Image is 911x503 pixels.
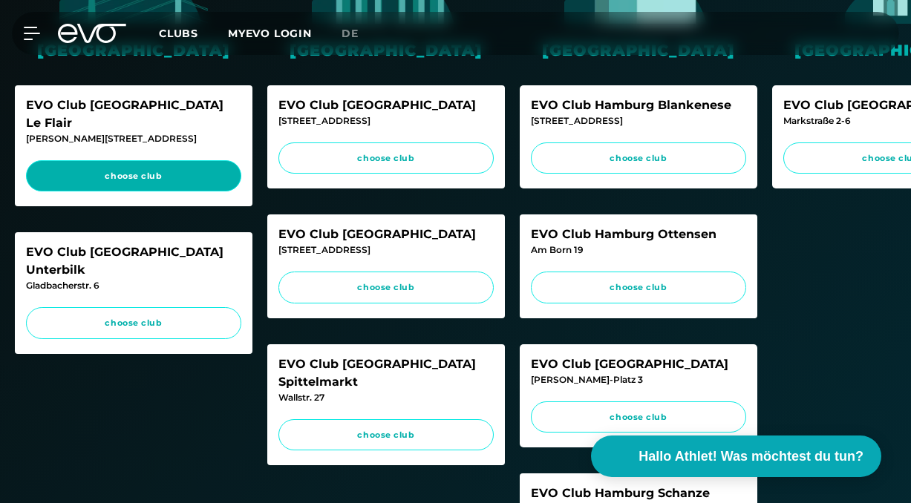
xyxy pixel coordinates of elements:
[293,152,480,165] span: choose club
[278,243,494,257] div: [STREET_ADDRESS]
[639,447,863,467] span: Hallo Athlet! Was möchtest du tun?
[26,243,241,279] div: EVO Club [GEOGRAPHIC_DATA] Unterbilk
[531,355,746,373] div: EVO Club [GEOGRAPHIC_DATA]
[531,142,746,174] a: choose club
[26,279,241,292] div: Gladbacherstr. 6
[545,411,732,424] span: choose club
[278,96,494,114] div: EVO Club [GEOGRAPHIC_DATA]
[278,391,494,404] div: Wallstr. 27
[342,25,376,42] a: de
[545,152,732,165] span: choose club
[531,96,746,114] div: EVO Club Hamburg Blankenese
[531,226,746,243] div: EVO Club Hamburg Ottensen
[278,272,494,303] a: choose club
[293,429,480,441] span: choose club
[293,281,480,294] span: choose club
[531,484,746,502] div: EVO Club Hamburg Schanze
[40,317,227,329] span: choose club
[278,114,494,128] div: [STREET_ADDRESS]
[278,419,494,451] a: choose club
[278,226,494,243] div: EVO Club [GEOGRAPHIC_DATA]
[26,132,241,145] div: [PERSON_NAME][STREET_ADDRESS]
[278,142,494,174] a: choose club
[26,160,241,192] a: choose club
[531,401,746,433] a: choose club
[40,170,227,183] span: choose club
[342,27,359,40] span: de
[591,435,881,477] button: Hallo Athlet! Was möchtest du tun?
[531,114,746,128] div: [STREET_ADDRESS]
[278,355,494,391] div: EVO Club [GEOGRAPHIC_DATA] Spittelmarkt
[545,281,732,294] span: choose club
[531,243,746,257] div: Am Born 19
[531,272,746,303] a: choose club
[228,27,312,40] a: MYEVO LOGIN
[26,307,241,339] a: choose club
[531,373,746,387] div: [PERSON_NAME]-Platz 3
[26,96,241,132] div: EVO Club [GEOGRAPHIC_DATA] Le Flair
[159,27,198,40] span: Clubs
[159,26,228,40] a: Clubs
